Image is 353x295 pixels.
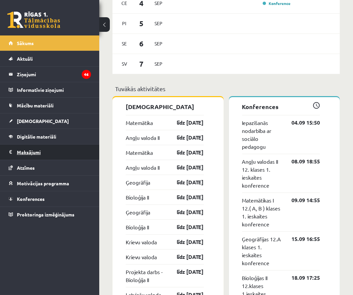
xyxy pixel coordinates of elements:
[242,119,282,150] a: Iepazīšanās nodarbība ar sociālo pedagogu
[9,98,91,113] a: Mācību materiāli
[165,253,204,261] a: līdz [DATE]
[131,18,152,29] span: 5
[126,193,149,201] a: Bioloģija II
[9,207,91,222] a: Proktoringa izmēģinājums
[165,119,204,127] a: līdz [DATE]
[9,160,91,175] a: Atzīmes
[165,163,204,171] a: līdz [DATE]
[165,134,204,142] a: līdz [DATE]
[9,113,91,129] a: [DEMOGRAPHIC_DATA]
[165,193,204,201] a: līdz [DATE]
[9,145,91,160] a: Maksājumi
[282,119,320,127] a: 04.09 15:50
[117,18,131,29] span: Pi
[17,40,34,46] span: Sākums
[126,223,149,231] a: Bioloģija II
[126,163,159,171] a: Angļu valoda II
[282,157,320,165] a: 08.09 18:55
[9,129,91,144] a: Digitālie materiāli
[7,12,60,28] a: Rīgas 1. Tālmācības vidusskola
[17,196,45,202] span: Konferences
[242,157,282,189] a: Angļu valodas II 12. klases 1. ieskaites konference
[126,178,150,186] a: Ģeogrāfija
[17,165,35,171] span: Atzīmes
[126,253,157,261] a: Krievu valoda
[282,196,320,204] a: 09.09 14:55
[152,59,165,69] span: Sep
[152,18,165,29] span: Sep
[9,51,91,66] a: Aktuāli
[126,208,150,216] a: Ģeogrāfija
[131,38,152,49] span: 6
[152,38,165,49] span: Sep
[117,38,131,49] span: Se
[9,191,91,206] a: Konferences
[9,35,91,51] a: Sākums
[17,134,56,140] span: Digitālie materiāli
[165,178,204,186] a: līdz [DATE]
[165,148,204,156] a: līdz [DATE]
[282,235,320,243] a: 15.09 16:55
[131,58,152,69] span: 7
[126,238,157,246] a: Krievu valoda
[17,180,69,186] span: Motivācijas programma
[9,67,91,82] a: Ziņojumi46
[17,82,91,97] legend: Informatīvie ziņojumi
[242,102,320,111] p: Konferences
[17,118,69,124] span: [DEMOGRAPHIC_DATA]
[126,119,153,127] a: Matemātika
[126,268,165,284] a: Projekta darbs - Bioloģija II
[165,238,204,246] a: līdz [DATE]
[126,148,153,156] a: Matemātika
[17,102,54,108] span: Mācību materiāli
[126,102,204,111] p: [DEMOGRAPHIC_DATA]
[82,70,91,79] i: 46
[9,176,91,191] a: Motivācijas programma
[126,134,159,142] a: Angļu valoda II
[9,82,91,97] a: Informatīvie ziņojumi
[17,67,91,82] legend: Ziņojumi
[242,235,282,267] a: Ģeogrāfijas 12.A klases 1. ieskaites konference
[165,268,204,276] a: līdz [DATE]
[17,56,33,62] span: Aktuāli
[282,274,320,282] a: 18.09 17:25
[263,1,290,6] a: Konference
[165,223,204,231] a: līdz [DATE]
[17,211,74,217] span: Proktoringa izmēģinājums
[165,208,204,216] a: līdz [DATE]
[117,59,131,69] span: Sv
[115,84,337,93] p: Tuvākās aktivitātes
[242,196,282,228] a: Matemātikas I 12.( A, B ) klases 1. ieskaites konference
[17,145,91,160] legend: Maksājumi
